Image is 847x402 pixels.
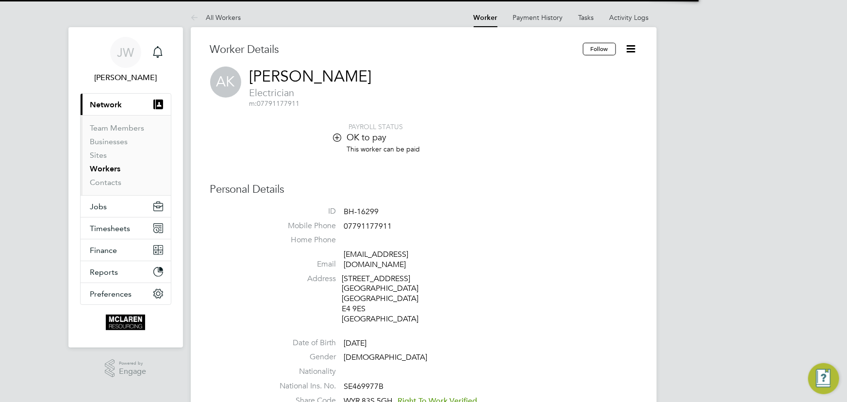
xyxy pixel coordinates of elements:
button: Network [81,94,171,115]
span: AK [210,67,241,98]
div: [STREET_ADDRESS] [GEOGRAPHIC_DATA] [GEOGRAPHIC_DATA] E4 9ES [GEOGRAPHIC_DATA] [342,274,434,324]
span: JW [117,46,134,59]
label: ID [268,206,336,217]
div: Network [81,115,171,195]
nav: Main navigation [68,27,183,348]
a: Payment History [513,13,563,22]
span: PAYROLL STATUS [349,122,403,131]
h3: Worker Details [210,43,583,57]
button: Finance [81,239,171,261]
label: National Ins. No. [268,381,336,391]
span: Jane Weitzman [80,72,171,84]
label: Nationality [268,367,336,377]
label: Mobile Phone [268,221,336,231]
a: Tasks [579,13,594,22]
span: Preferences [90,289,132,299]
a: Worker [474,14,498,22]
span: [DATE] [344,338,367,348]
span: OK to pay [347,132,387,143]
span: Reports [90,268,118,277]
button: Preferences [81,283,171,304]
a: Powered byEngage [105,359,146,378]
span: [DEMOGRAPHIC_DATA] [344,353,428,363]
a: Workers [90,164,121,173]
span: Powered by [119,359,146,368]
label: Home Phone [268,235,336,245]
a: [EMAIL_ADDRESS][DOMAIN_NAME] [344,250,409,269]
a: JW[PERSON_NAME] [80,37,171,84]
span: Engage [119,368,146,376]
a: Go to home page [80,315,171,330]
label: Gender [268,352,336,362]
button: Reports [81,261,171,283]
span: Timesheets [90,224,131,233]
label: Address [268,274,336,284]
img: mclaren-logo-retina.png [106,315,145,330]
a: Activity Logs [610,13,649,22]
span: BH-16299 [344,207,379,217]
span: m: [249,99,257,108]
span: 07791177911 [344,221,392,231]
label: Email [268,259,336,269]
span: Electrician [249,86,372,99]
button: Jobs [81,196,171,217]
label: Date of Birth [268,338,336,348]
span: SE469977B [344,382,384,391]
button: Engage Resource Center [808,363,839,394]
span: Finance [90,246,117,255]
h3: Personal Details [210,183,637,197]
span: Network [90,100,122,109]
button: Follow [583,43,616,55]
a: All Workers [191,13,241,22]
span: Jobs [90,202,107,211]
a: Contacts [90,178,122,187]
a: Team Members [90,123,145,133]
span: 07791177911 [249,99,300,108]
button: Timesheets [81,218,171,239]
a: Businesses [90,137,128,146]
a: Sites [90,151,107,160]
a: [PERSON_NAME] [249,67,372,86]
span: This worker can be paid [347,145,420,153]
